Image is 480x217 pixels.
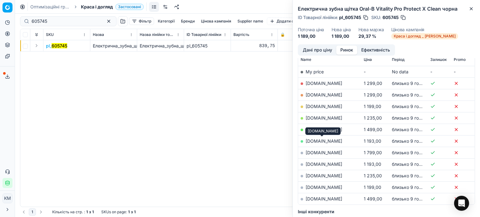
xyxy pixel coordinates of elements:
[198,17,234,25] button: Цінова кампанія
[89,210,91,215] strong: з
[364,150,382,155] span: 1 799,00
[364,161,381,167] span: 1 193,00
[364,185,381,190] span: 1 199,00
[187,43,228,49] div: pl_605745
[306,104,342,109] a: [DOMAIN_NAME]
[392,81,438,86] span: близько 9 годин тому
[358,27,384,32] dt: Нова маржа
[52,43,67,48] mark: 605745
[93,32,104,37] span: Назва
[32,18,100,24] input: Пошук по SKU або назві
[140,43,181,49] div: Електрична_зубна_щітка_Oral-B_Vitality_Pro_Protect_X_Clean_чорна
[392,161,438,167] span: близько 9 годин тому
[306,150,342,155] a: [DOMAIN_NAME]
[298,33,324,39] dd: 1 189,00
[392,104,438,109] span: близько 9 годин тому
[454,57,466,62] span: Promo
[86,210,88,215] strong: 1
[233,32,249,37] span: Вартість
[3,194,12,203] span: КM
[306,161,342,167] a: [DOMAIN_NAME]
[298,15,338,20] span: ID Товарної лінійки :
[155,17,177,25] button: Категорії
[306,81,342,86] a: [DOMAIN_NAME]
[2,193,12,203] button: КM
[451,66,475,77] td: -
[46,43,67,49] button: pl_605745
[306,69,324,74] span: My price
[306,115,342,121] a: [DOMAIN_NAME]
[389,66,428,77] td: No data
[93,43,234,48] span: Електрична_зубна_щітка_Oral-B_Vitality_Pro_Protect_X_Clean_чорна
[306,196,342,201] a: [DOMAIN_NAME]
[20,208,27,216] button: Go to previous page
[364,81,382,86] span: 1 299,00
[134,210,136,215] strong: 1
[235,17,266,25] button: Supplier name
[454,196,469,211] div: Open Intercom Messenger
[336,46,357,55] button: Ринок
[364,57,372,62] span: Ціна
[298,209,475,215] h5: Інші конкуренти
[364,127,382,132] span: 1 499,00
[131,210,133,215] strong: з
[128,210,130,215] strong: 1
[306,138,342,144] a: [DOMAIN_NAME]
[392,127,438,132] span: близько 9 годин тому
[306,185,342,190] a: [DOMAIN_NAME]
[33,42,40,49] button: Expand
[392,185,438,190] span: близько 9 годин тому
[358,33,384,39] dd: 29,37 %
[305,127,341,135] div: [DOMAIN_NAME]
[392,92,438,97] span: близько 9 годин тому
[364,92,382,97] span: 1 299,00
[81,4,113,10] span: Краса і догляд
[187,32,221,37] span: ID Товарної лінійки
[52,210,83,215] span: Кількість на стр.
[371,15,381,20] span: SKU :
[306,92,342,97] a: [DOMAIN_NAME]
[299,46,336,55] button: Дані про ціну
[428,66,451,77] td: -
[233,43,275,49] div: 839,75
[30,4,70,10] a: Оптимізаційні групи
[46,32,54,37] span: SKU
[339,14,361,21] span: pl_605745
[306,173,342,178] a: [DOMAIN_NAME]
[30,4,144,10] nav: breadcrumb
[29,208,36,216] button: 1
[298,27,324,32] dt: Поточна ціна
[392,115,438,121] span: близько 9 годин тому
[129,17,154,25] button: Фільтр
[430,57,447,62] span: Залишок
[357,46,394,55] button: Ефективність
[364,115,382,121] span: 1 235,00
[81,4,144,10] span: Краса і доглядЗастосовані
[391,27,458,32] dt: Цінова кампанія
[20,208,45,216] nav: pagination
[392,150,438,155] span: близько 9 годин тому
[392,138,438,144] span: близько 9 годин тому
[280,32,285,37] span: 🔒
[37,208,45,216] button: Go to next page
[364,196,382,201] span: 1 499,00
[332,27,351,32] dt: Нова ціна
[101,210,127,215] span: SKUs on page :
[267,17,307,25] button: Додати фільтр
[361,66,389,77] td: -
[52,210,94,215] div: :
[392,196,438,201] span: близько 9 годин тому
[306,127,342,132] a: [DOMAIN_NAME]
[33,31,40,38] button: Expand all
[382,14,399,21] span: 605745
[392,57,405,62] span: Період
[140,32,175,37] span: Назва лінійки товарів
[364,138,381,144] span: 1 193,00
[391,33,458,39] span: Краса і догляд _ [PERSON_NAME]
[46,43,67,49] span: pl_
[364,104,381,109] span: 1 199,00
[301,57,311,62] span: Name
[332,33,351,39] dd: 1 189,00
[115,4,144,10] span: Застосовані
[364,173,382,178] span: 1 235,00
